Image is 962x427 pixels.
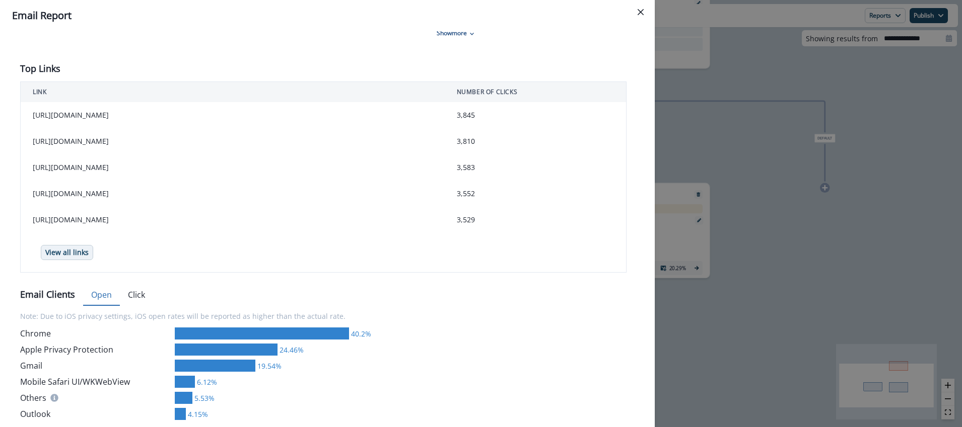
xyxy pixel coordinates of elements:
td: [URL][DOMAIN_NAME] [21,181,445,207]
p: Top Links [20,62,60,75]
p: View all links [45,248,89,257]
div: 6.12% [195,377,217,387]
td: 3,552 [445,181,627,207]
td: 3,583 [445,154,627,181]
div: 40.2% [349,328,371,339]
td: 3,810 [445,128,627,154]
th: LINK [21,82,445,103]
p: Email Clients [20,288,75,301]
p: Note: Due to iOS privacy settings, iOS open rates will be reported as higher than the actual rate. [20,305,627,327]
p: Show more [437,29,467,38]
th: NUMBER OF CLICKS [445,82,627,103]
td: 3,529 [445,207,627,233]
div: 24.46% [278,345,304,355]
div: Chrome [20,327,171,339]
td: [URL][DOMAIN_NAME] [21,102,445,128]
td: [URL][DOMAIN_NAME] [21,154,445,181]
div: Outlook [20,408,171,420]
button: Open [83,285,120,306]
div: Mobile Safari UI/WKWebView [20,376,171,388]
div: 19.54% [255,361,282,371]
div: Apple Privacy Protection [20,344,171,356]
td: [URL][DOMAIN_NAME] [21,207,445,233]
button: View all links [41,245,93,260]
td: [URL][DOMAIN_NAME] [21,128,445,154]
div: Gmail [20,360,171,372]
button: Click [120,285,153,306]
button: Close [633,4,649,20]
div: Others [20,392,171,404]
td: 3,845 [445,102,627,128]
div: 5.53% [192,393,215,403]
div: Email Report [12,8,643,23]
div: 4.15% [186,409,208,419]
